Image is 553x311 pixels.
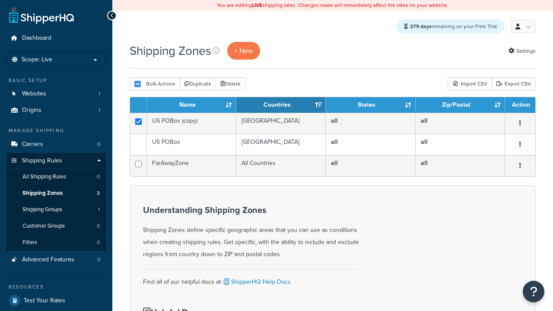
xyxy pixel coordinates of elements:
[6,293,106,308] a: Test Your Rates
[180,77,216,90] button: Duplicate
[130,77,180,90] button: Bulk Actions
[6,185,106,201] a: Shipping Zones 3
[6,218,106,234] li: Customer Groups
[509,45,536,57] a: Settings
[24,297,65,305] span: Test Your Rates
[6,252,106,268] a: Advanced Features 0
[143,205,359,260] div: Shipping Zones define specific geographic areas that you can use as conditions when creating ship...
[99,90,100,98] span: 1
[97,190,100,197] span: 3
[143,269,359,288] div: Find all of our helpful docs at:
[421,159,428,168] b: all
[143,205,359,215] h3: Understanding Shipping Zones
[6,252,106,268] li: Advanced Features
[6,283,106,291] div: Resources
[252,1,262,9] b: LIVE
[6,127,106,134] div: Manage Shipping
[22,90,46,98] span: Websites
[6,77,106,84] div: Basic Setup
[6,169,106,185] a: All Shipping Rules 0
[6,30,106,46] a: Dashboard
[6,218,106,234] a: Customer Groups 0
[326,97,415,113] th: States: activate to sort column ascending
[98,206,100,213] span: 1
[147,97,236,113] th: Name: activate to sort column ascending
[9,6,74,24] a: ShipperHQ Home
[492,77,536,90] a: Export CSV
[331,159,338,168] b: all
[22,206,62,213] span: Shipping Groups
[22,107,41,114] span: Origins
[22,157,62,165] span: Shipping Rules
[6,102,106,118] a: Origins 1
[6,102,106,118] li: Origins
[147,134,236,155] td: US POBox
[22,35,51,42] span: Dashboard
[6,235,106,251] li: Filters
[6,136,106,152] li: Carriers
[236,113,326,134] td: [GEOGRAPHIC_DATA]
[22,222,65,230] span: Customer Groups
[22,56,52,63] span: Scope: Live
[396,19,505,33] div: remaining on your Free Trial
[6,235,106,251] a: Filters 0
[421,137,428,146] b: all
[147,155,236,176] td: FarAwayZone
[6,169,106,185] li: All Shipping Rules
[331,137,338,146] b: all
[234,46,253,56] span: + New
[216,77,245,90] button: Delete
[97,222,100,230] span: 0
[22,256,74,263] span: Advanced Features
[505,97,535,113] th: Action
[22,173,66,181] span: All Shipping Rules
[6,185,106,201] li: Shipping Zones
[6,86,106,102] li: Websites
[6,202,106,218] a: Shipping Groups 1
[22,239,37,246] span: Filters
[6,202,106,218] li: Shipping Groups
[236,97,326,113] th: Countries: activate to sort column ascending
[331,116,338,125] b: all
[130,42,211,59] h1: Shipping Zones
[222,277,291,286] a: ShipperHQ Help Docs
[97,256,100,263] span: 0
[236,134,326,155] td: [GEOGRAPHIC_DATA]
[99,107,100,114] span: 1
[410,22,432,30] strong: 279 days
[6,153,106,251] li: Shipping Rules
[421,116,428,125] b: all
[448,77,492,90] div: Import CSV
[416,97,505,113] th: Zip/Postal: activate to sort column ascending
[6,153,106,169] a: Shipping Rules
[97,239,100,246] span: 0
[523,281,544,302] button: Open Resource Center
[6,136,106,152] a: Carriers 0
[6,86,106,102] a: Websites 1
[97,173,100,181] span: 0
[22,141,43,148] span: Carriers
[227,42,260,60] a: + New
[236,155,326,176] td: All Countries
[22,190,63,197] span: Shipping Zones
[97,141,100,148] span: 0
[147,113,236,134] td: US POBox (copy)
